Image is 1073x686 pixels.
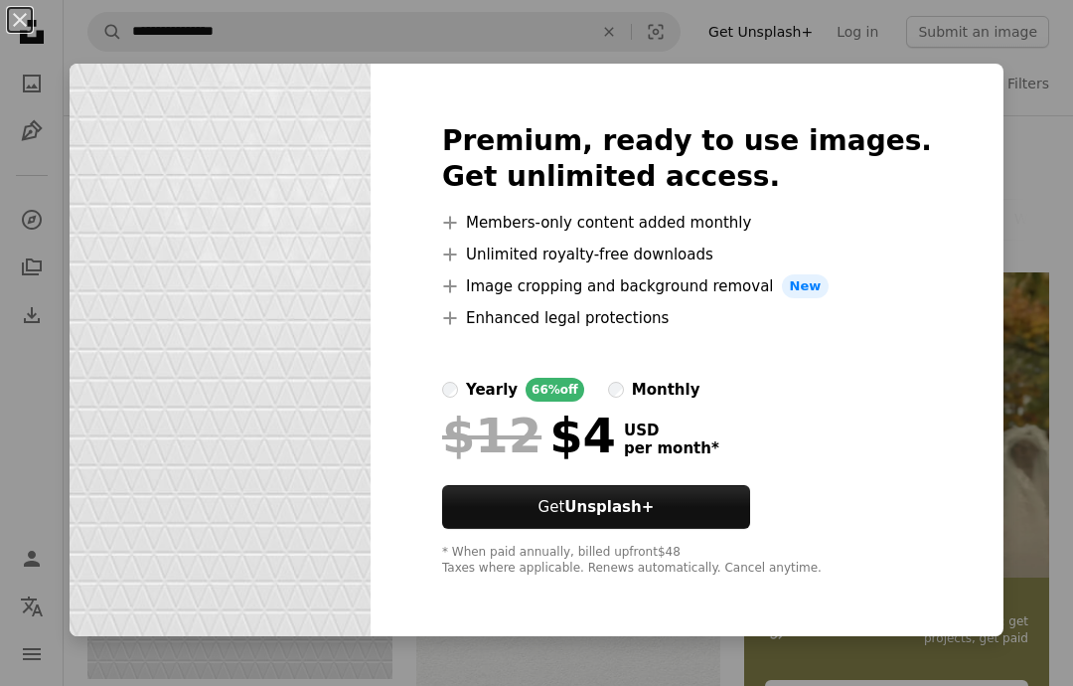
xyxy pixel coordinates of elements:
[526,378,584,402] div: 66% off
[624,422,719,439] span: USD
[442,485,750,529] button: GetUnsplash+
[608,382,624,398] input: monthly
[442,382,458,398] input: yearly66%off
[782,274,830,298] span: New
[442,274,932,298] li: Image cropping and background removal
[442,410,541,461] span: $12
[442,243,932,266] li: Unlimited royalty-free downloads
[624,439,719,457] span: per month *
[632,378,700,402] div: monthly
[442,211,932,235] li: Members-only content added monthly
[564,498,654,516] strong: Unsplash+
[442,123,932,195] h2: Premium, ready to use images. Get unlimited access.
[466,378,518,402] div: yearly
[442,410,616,461] div: $4
[442,545,932,577] div: * When paid annually, billed upfront $48 Taxes where applicable. Renews automatically. Cancel any...
[442,306,932,330] li: Enhanced legal protections
[70,64,371,636] img: premium_photo-1674728198545-8fa4796b9297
